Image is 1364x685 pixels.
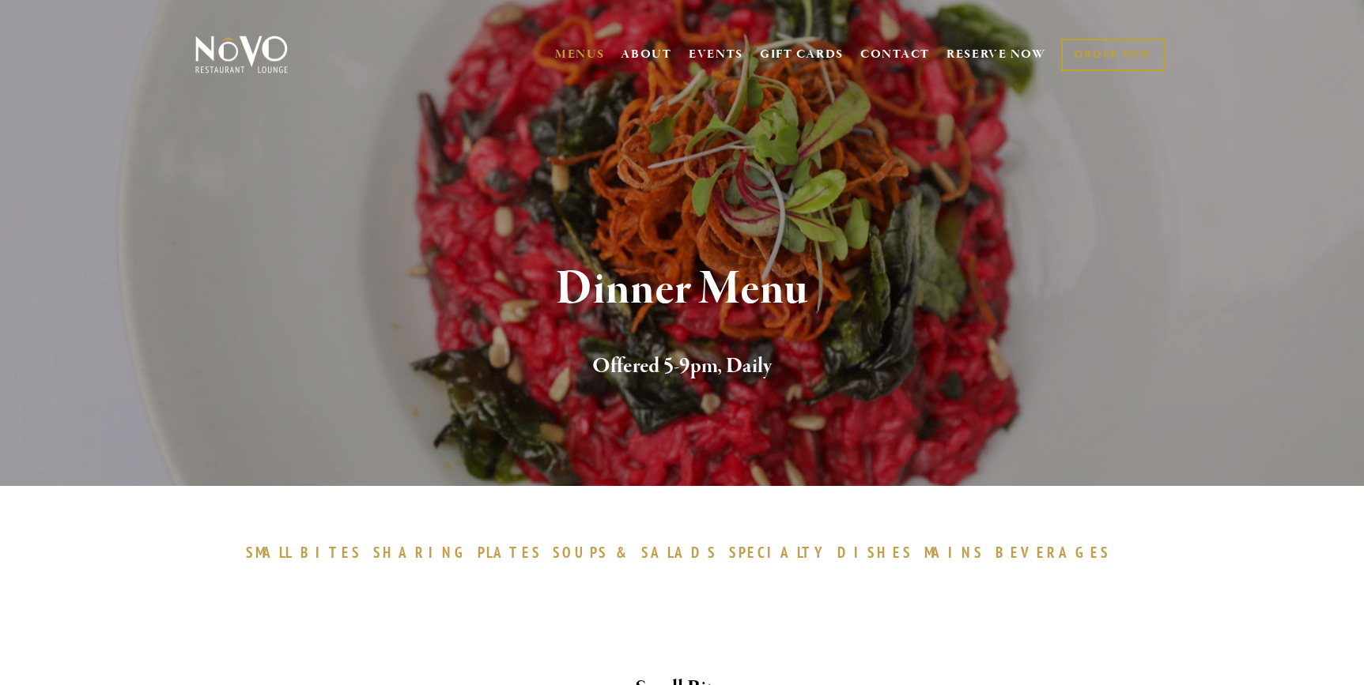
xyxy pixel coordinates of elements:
[641,543,717,562] span: SALADS
[246,543,293,562] span: SMALL
[729,543,830,562] span: SPECIALTY
[924,543,984,562] span: MAINS
[616,543,633,562] span: &
[373,543,470,562] span: SHARING
[246,543,370,562] a: SMALLBITES
[555,47,605,62] a: MENUS
[760,40,844,70] a: GIFT CARDS
[996,543,1119,562] a: BEVERAGES
[192,35,291,74] img: Novo Restaurant &amp; Lounge
[553,543,608,562] span: SOUPS
[621,47,672,62] a: ABOUT
[373,543,549,562] a: SHARINGPLATES
[729,543,920,562] a: SPECIALTYDISHES
[478,543,542,562] span: PLATES
[946,40,1046,70] a: RESERVE NOW
[300,543,361,562] span: BITES
[837,543,912,562] span: DISHES
[924,543,992,562] a: MAINS
[996,543,1111,562] span: BEVERAGES
[689,47,743,62] a: EVENTS
[553,543,724,562] a: SOUPS&SALADS
[221,350,1143,383] h2: Offered 5-9pm, Daily
[860,40,930,70] a: CONTACT
[221,264,1143,315] h1: Dinner Menu
[1061,39,1165,71] a: ORDER NOW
